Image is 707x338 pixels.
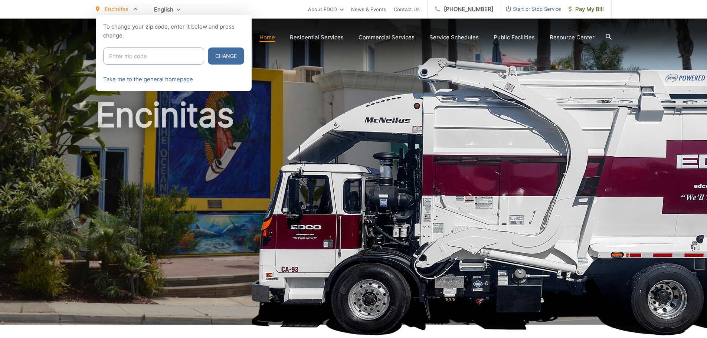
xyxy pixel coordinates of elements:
span: Encinitas [105,6,128,13]
a: News & Events [351,5,386,14]
button: Change [208,47,244,65]
a: Take me to the general homepage [103,75,193,84]
a: About EDCO [308,5,344,14]
a: Contact Us [394,5,420,14]
p: To change your zip code, enter it below and press change. [103,22,244,40]
input: Enter zip code [103,47,204,65]
span: Pay My Bill [569,5,604,14]
span: English [148,3,186,16]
